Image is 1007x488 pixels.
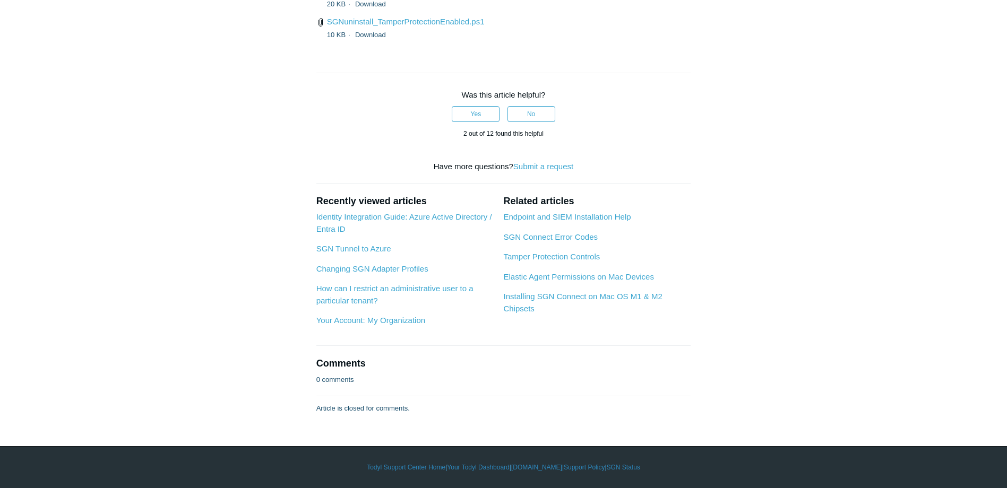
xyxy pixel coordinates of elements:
a: Support Policy [564,463,605,472]
button: This article was helpful [452,106,500,122]
a: How can I restrict an administrative user to a particular tenant? [316,284,474,305]
a: SGN Status [607,463,640,472]
button: This article was not helpful [507,106,555,122]
a: SGN Tunnel to Azure [316,244,391,253]
h2: Recently viewed articles [316,194,493,208]
a: Identity Integration Guide: Azure Active Directory / Entra ID [316,212,492,233]
div: | | | | [196,463,812,472]
a: Your Account: My Organization [316,316,425,325]
a: Submit a request [513,162,573,171]
h2: Comments [316,356,691,371]
a: Installing SGN Connect on Mac OS M1 & M2 Chipsets [503,292,662,313]
span: Was this article helpful? [462,90,546,99]
a: SGN Connect Error Codes [503,232,598,241]
a: Your Todyl Dashboard [447,463,509,472]
a: Endpoint and SIEM Installation Help [503,212,631,221]
a: Download [355,31,386,39]
a: [DOMAIN_NAME] [511,463,562,472]
a: Tamper Protection Controls [503,252,600,261]
div: Have more questions? [316,161,691,173]
a: Elastic Agent Permissions on Mac Devices [503,272,653,281]
span: 10 KB [327,31,353,39]
span: 2 out of 12 found this helpful [463,130,544,137]
p: Article is closed for comments. [316,403,410,414]
p: 0 comments [316,374,354,385]
a: Todyl Support Center Home [367,463,445,472]
a: Changing SGN Adapter Profiles [316,264,428,273]
a: SGNuninstall_TamperProtectionEnabled.ps1 [327,17,485,26]
h2: Related articles [503,194,691,208]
